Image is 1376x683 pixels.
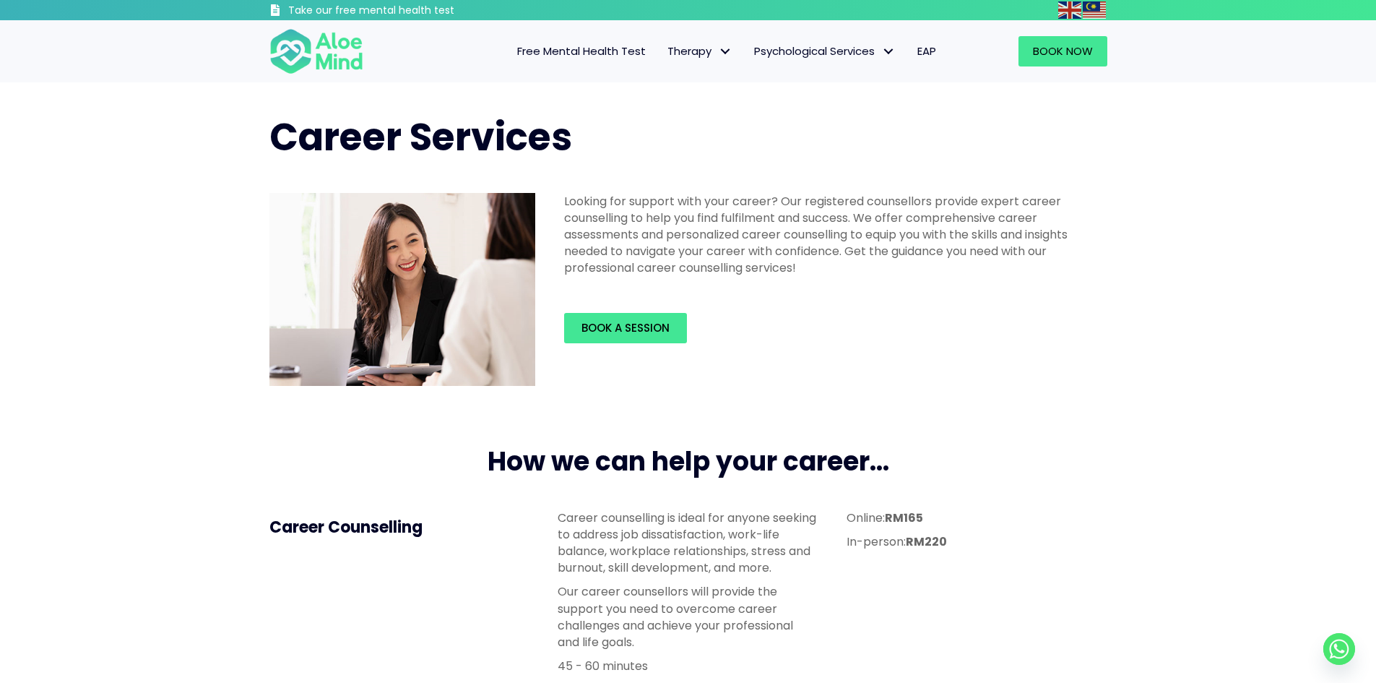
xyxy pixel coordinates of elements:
p: Career counselling is ideal for anyone seeking to address job dissatisfaction, work-life balance,... [558,510,818,577]
span: EAP [917,43,936,59]
h4: Career Counselling [269,517,529,539]
span: Book a session [581,320,670,335]
span: Therapy: submenu [715,41,736,62]
nav: Menu [382,36,947,66]
a: Book a session [564,313,687,343]
a: Malay [1083,1,1107,18]
img: en [1058,1,1081,19]
p: Looking for support with your career? Our registered counsellors provide expert career counsellin... [564,193,1099,277]
span: Book Now [1033,43,1093,59]
strong: RM165 [885,510,923,526]
a: English [1058,1,1083,18]
a: Take our free mental health test [269,4,532,20]
span: How we can help your career... [488,443,889,480]
strong: RM220 [906,533,947,550]
span: Therapy [667,43,732,59]
span: Free Mental Health Test [517,43,646,59]
img: Aloe mind Logo [269,27,363,75]
a: EAP [906,36,947,66]
a: Free Mental Health Test [506,36,657,66]
span: Psychological Services: submenu [878,41,899,62]
img: Career counselling [269,193,535,387]
p: In-person: [847,533,1107,550]
p: Online: [847,510,1107,526]
a: Book Now [1018,36,1107,66]
a: Psychological ServicesPsychological Services: submenu [743,36,906,66]
h3: Take our free mental health test [288,4,532,18]
img: ms [1083,1,1106,19]
a: Whatsapp [1323,633,1355,665]
p: 45 - 60 minutes [558,658,818,674]
p: Our career counsellors will provide the support you need to overcome career challenges and achiev... [558,583,818,650]
a: TherapyTherapy: submenu [657,36,743,66]
span: Career Services [269,111,572,163]
span: Psychological Services [754,43,896,59]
